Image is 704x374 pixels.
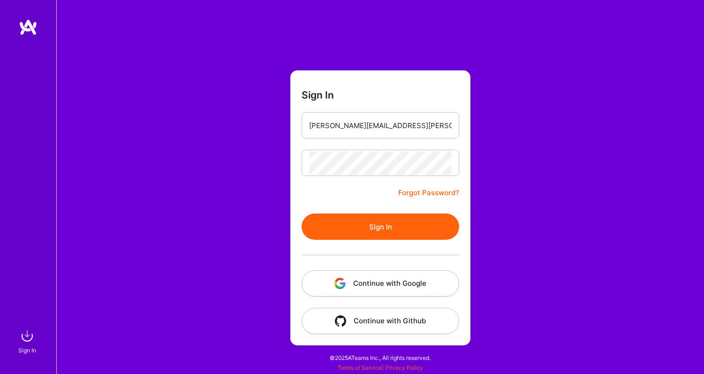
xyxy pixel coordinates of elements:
[302,270,459,297] button: Continue with Google
[302,214,459,240] button: Sign In
[302,89,334,101] h3: Sign In
[334,278,346,289] img: icon
[385,364,423,371] a: Privacy Policy
[309,114,452,137] input: Email...
[302,308,459,334] button: Continue with Github
[18,345,36,355] div: Sign In
[335,315,346,327] img: icon
[19,19,38,36] img: logo
[338,364,382,371] a: Terms of Service
[20,327,37,355] a: sign inSign In
[338,364,423,371] span: |
[56,346,704,369] div: © 2025 ATeams Inc., All rights reserved.
[398,187,459,198] a: Forgot Password?
[18,327,37,345] img: sign in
